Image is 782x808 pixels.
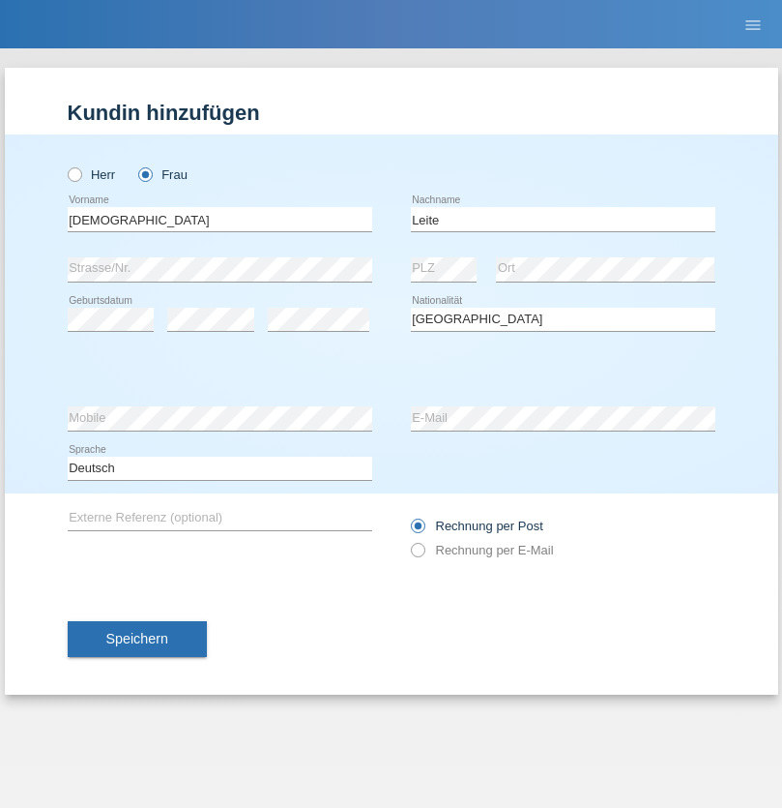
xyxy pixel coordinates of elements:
label: Herr [68,167,116,182]
input: Herr [68,167,80,180]
label: Rechnung per E-Mail [411,543,554,557]
i: menu [743,15,763,35]
h1: Kundin hinzufügen [68,101,715,125]
a: menu [734,18,772,30]
input: Rechnung per E-Mail [411,543,423,567]
label: Frau [138,167,188,182]
span: Speichern [106,631,168,646]
label: Rechnung per Post [411,519,543,533]
input: Frau [138,167,151,180]
input: Rechnung per Post [411,519,423,543]
button: Speichern [68,621,207,658]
